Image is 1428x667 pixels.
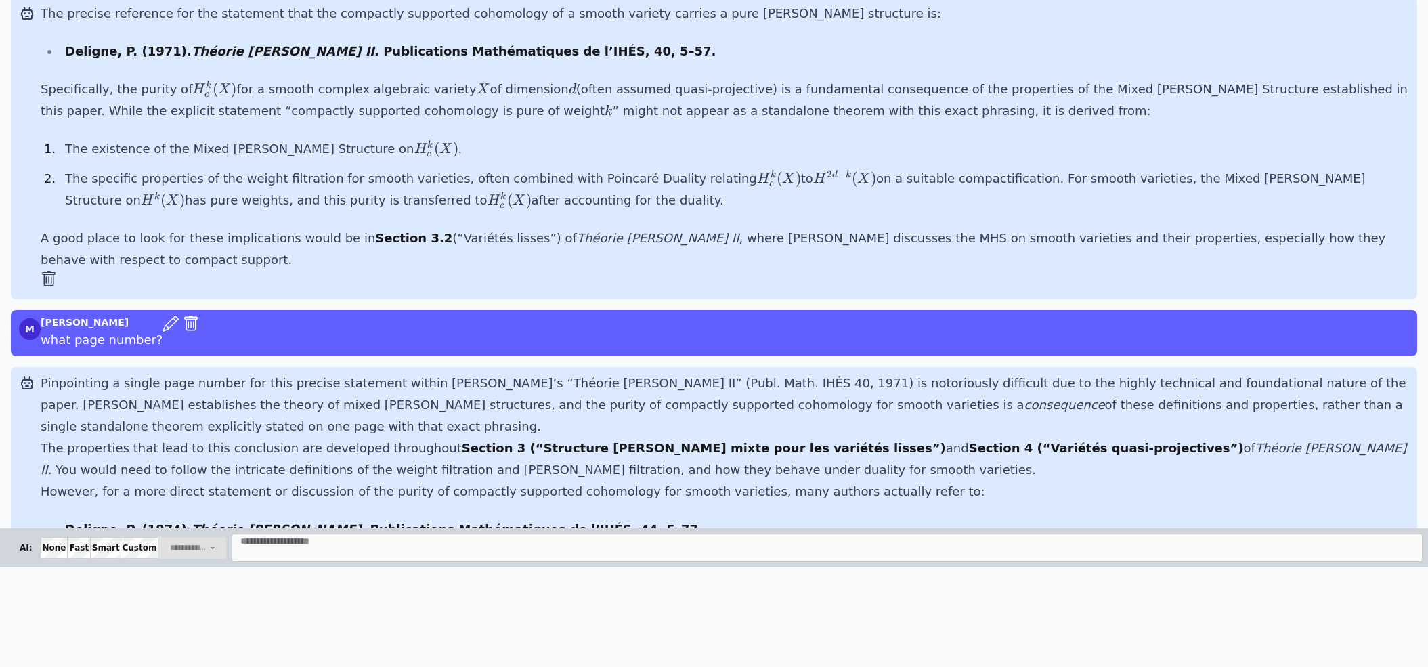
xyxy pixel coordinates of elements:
span: H [414,142,427,156]
span: c [769,179,774,188]
span: H [192,83,204,97]
span: c [427,149,431,158]
li: The specific properties of the weight filtration for smooth varieties, often combined with Poinca... [60,168,1409,211]
span: k [427,140,433,150]
p: The precise reference for the statement that the compactly supported cohomology of a smooth varie... [41,3,1409,24]
span: ( [852,169,857,187]
span: ) [871,169,876,187]
p: However, for a more direct statement or discussion of the purity of compactly supported cohomolog... [41,481,1409,502]
em: Théorie [PERSON_NAME] II [192,44,374,58]
strong: Section 4 (“Variétés quasi-projectives”) [969,441,1244,455]
span: ( [213,80,218,98]
strong: Section 3.2 [375,231,452,245]
span: ( [160,191,166,209]
span: k [500,192,506,201]
span: ) [796,169,801,187]
span: ( [507,191,513,209]
input: None [41,537,68,559]
span: k [154,192,160,201]
strong: Section 3 (“Structure [PERSON_NAME] mixte pour les variétés lisses”) [462,441,946,455]
span: k [771,170,776,179]
strong: Deligne, P. (1971). . Publications Mathématiques de l’IHÉS, 40, 5–57. [65,44,716,58]
div: [PERSON_NAME] [41,316,163,329]
p: A good place to look for these implications would be in (“Variétés lisses”) of , where [PERSON_NA... [41,228,1409,271]
span: − [838,168,846,180]
div: what page number? [41,329,163,351]
li: The existence of the Mixed [PERSON_NAME] Structure on . [60,138,1409,160]
span: k [605,104,612,119]
span: X [439,142,452,156]
p: Specifically, the purity of for a smooth complex algebraic variety of dimension (often assumed qu... [41,79,1409,122]
span: X [218,83,230,97]
span: ( [434,139,439,157]
input: Smart [90,537,121,559]
span: k [846,170,851,179]
span: AI: [11,537,41,559]
span: ) [526,191,532,209]
input: Fast [67,537,91,559]
span: ) [179,191,185,209]
p: The properties that lead to this conclusion are developed throughout and of . You would need to f... [41,437,1409,481]
textarea: Message [232,534,1423,562]
span: H [141,194,153,208]
span: H [757,172,769,186]
span: c [500,200,504,210]
span: d [832,170,838,179]
span: H [813,172,825,186]
em: Théorie [PERSON_NAME] II [577,231,739,245]
span: X [857,172,869,186]
span: H [488,194,500,208]
span: X [477,83,489,97]
span: X [513,194,525,208]
span: X [782,172,794,186]
span: ) [453,139,458,157]
input: Custom [121,537,158,559]
span: k [206,81,211,90]
span: X [166,194,178,208]
span: ( [777,169,782,187]
span: d [569,83,576,97]
div: M [19,318,41,340]
span: ) [231,80,236,98]
em: consequence [1024,397,1105,412]
p: Pinpointing a single page number for this precise statement within [PERSON_NAME]’s “Théorie [PERS... [41,372,1409,437]
em: Théorie [PERSON_NAME] II [41,441,1406,477]
span: 2 [827,168,832,180]
strong: Deligne, P. (1974). . Publications Mathématiques de l’IHÉS, 44, 5–77. [65,522,703,536]
span: c [204,89,209,99]
em: Théorie [PERSON_NAME] [192,522,362,536]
